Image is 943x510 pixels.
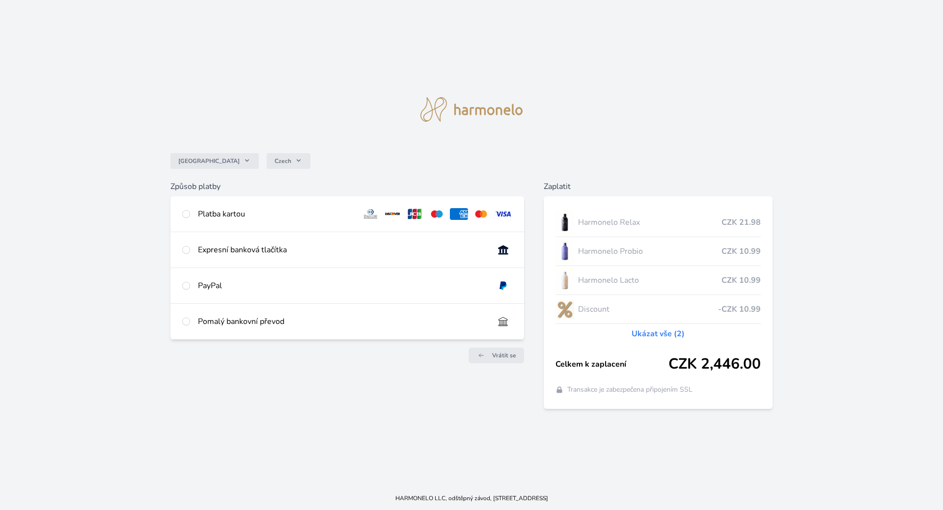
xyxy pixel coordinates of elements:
[494,316,512,327] img: bankTransfer_IBAN.svg
[555,210,574,235] img: CLEAN_RELAX_se_stinem_x-lo.jpg
[721,245,761,257] span: CZK 10.99
[578,216,722,228] span: Harmonelo Relax
[555,239,574,264] img: CLEAN_PROBIO_se_stinem_x-lo.jpg
[384,208,402,220] img: discover.svg
[721,216,761,228] span: CZK 21.98
[494,280,512,292] img: paypal.svg
[361,208,380,220] img: diners.svg
[555,268,574,293] img: CLEAN_LACTO_se_stinem_x-hi-lo.jpg
[632,328,685,340] a: Ukázat vše (2)
[494,244,512,256] img: onlineBanking_CZ.svg
[198,208,354,220] div: Platba kartou
[178,157,240,165] span: [GEOGRAPHIC_DATA]
[567,385,693,395] span: Transakce je zabezpečena připojením SSL
[170,181,524,192] h6: Způsob platby
[544,181,773,192] h6: Zaplatit
[555,297,574,322] img: discount-lo.png
[578,274,722,286] span: Harmonelo Lacto
[668,355,761,373] span: CZK 2,446.00
[721,274,761,286] span: CZK 10.99
[555,358,669,370] span: Celkem k zaplacení
[492,351,516,359] span: Vrátit se
[469,348,524,363] a: Vrátit se
[428,208,446,220] img: maestro.svg
[275,157,291,165] span: Czech
[170,153,259,169] button: [GEOGRAPHIC_DATA]
[494,208,512,220] img: visa.svg
[420,97,523,122] img: logo.svg
[198,244,486,256] div: Expresní banková tlačítka
[578,245,722,257] span: Harmonelo Probio
[198,316,486,327] div: Pomalý bankovní převod
[578,303,719,315] span: Discount
[267,153,310,169] button: Czech
[406,208,424,220] img: jcb.svg
[450,208,468,220] img: amex.svg
[718,303,761,315] span: -CZK 10.99
[198,280,486,292] div: PayPal
[472,208,490,220] img: mc.svg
